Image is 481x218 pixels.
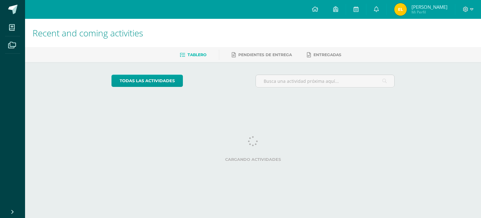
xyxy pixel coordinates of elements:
[394,3,407,16] img: 5e2cd4cd3dda3d6388df45b6c29225db.png
[411,9,447,15] span: Mi Perfil
[188,52,206,57] span: Tablero
[256,75,395,87] input: Busca una actividad próxima aquí...
[313,52,341,57] span: Entregadas
[111,75,183,87] a: todas las Actividades
[232,50,292,60] a: Pendientes de entrega
[33,27,143,39] span: Recent and coming activities
[180,50,206,60] a: Tablero
[111,157,395,162] label: Cargando actividades
[307,50,341,60] a: Entregadas
[411,4,447,10] span: [PERSON_NAME]
[238,52,292,57] span: Pendientes de entrega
